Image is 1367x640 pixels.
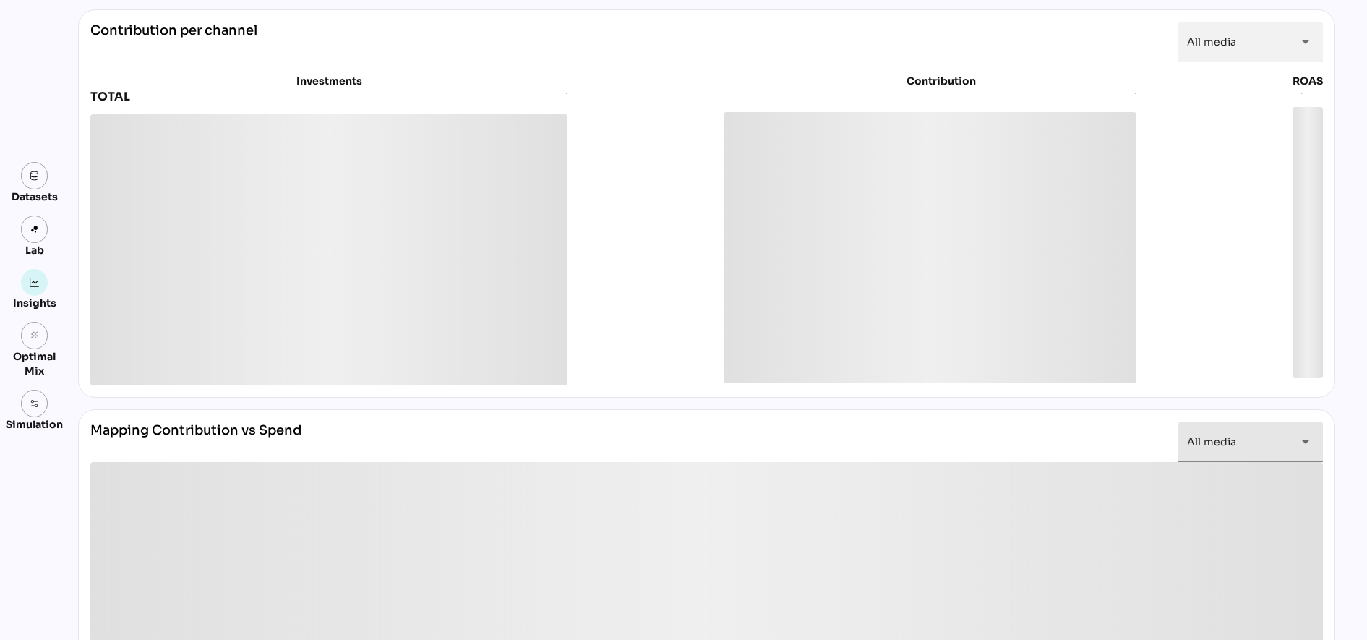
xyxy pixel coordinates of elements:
i: grain [30,330,40,341]
i: arrow_drop_down [1297,33,1314,51]
div: ROAS [1293,74,1323,88]
span: All media [1187,435,1236,448]
div: TOTAL [90,88,557,106]
div: Optimal Mix [6,349,63,378]
div: Mapping Contribution vs Spend [90,422,301,462]
img: graph.svg [30,278,40,288]
i: arrow_drop_down [1297,433,1314,451]
span: All media [1187,35,1236,48]
div: Contribution [760,74,1122,88]
img: lab.svg [30,224,40,234]
div: Contribution per channel [90,22,257,62]
div: Lab [19,243,51,257]
div: Datasets [12,189,58,204]
img: data.svg [30,171,40,181]
div: Insights [13,296,56,310]
img: settings.svg [30,398,40,409]
div: Simulation [6,417,63,432]
div: Investments [90,74,567,88]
